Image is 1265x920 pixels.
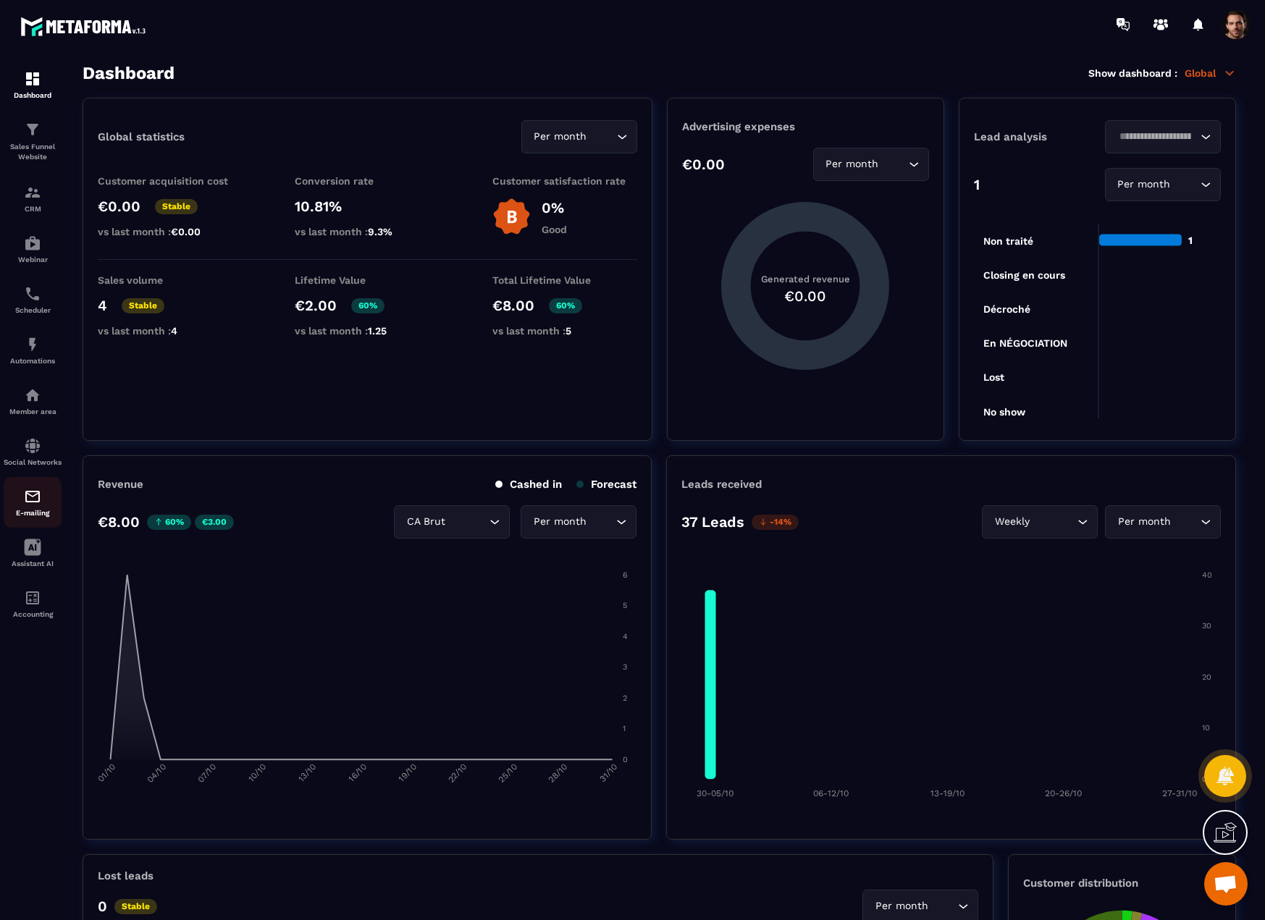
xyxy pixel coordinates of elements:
[24,336,41,353] img: automations
[590,129,613,145] input: Search for option
[295,325,440,337] p: vs last month :
[492,175,637,187] p: Customer satisfaction rate
[623,632,628,641] tspan: 4
[295,226,440,237] p: vs last month :
[24,70,41,88] img: formation
[397,761,419,783] tspan: 19/10
[4,426,62,477] a: social-networksocial-networkSocial Networks
[682,156,725,173] p: €0.00
[98,226,243,237] p: vs last month :
[530,514,589,530] span: Per month
[4,477,62,528] a: emailemailE-mailing
[496,762,519,785] tspan: 25/10
[98,869,154,882] p: Lost leads
[394,505,510,539] div: Search for option
[171,226,201,237] span: €0.00
[346,761,368,783] tspan: 16/10
[24,184,41,201] img: formation
[623,693,627,703] tspan: 2
[1114,177,1174,193] span: Per month
[96,762,117,784] tspan: 01/10
[682,120,929,133] p: Advertising expenses
[623,662,627,672] tspan: 3
[98,513,140,531] p: €8.00
[24,285,41,303] img: scheduler
[623,601,627,610] tspan: 5
[597,762,619,784] tspan: 31/10
[1204,862,1248,906] div: Open chat
[492,325,637,337] p: vs last month :
[4,509,62,517] p: E-mailing
[813,788,849,798] tspan: 06-12/10
[4,173,62,224] a: formationformationCRM
[98,325,243,337] p: vs last month :
[983,406,1026,418] tspan: No show
[983,337,1067,349] tspan: En NÉGOCIATION
[448,514,486,530] input: Search for option
[930,788,964,798] tspan: 13-19/10
[1185,67,1236,80] p: Global
[4,560,62,567] p: Assistant AI
[1202,775,1207,784] tspan: 0
[4,256,62,263] p: Webinar
[823,156,882,172] span: Per month
[983,303,1030,315] tspan: Décroché
[368,325,387,337] span: 1.25
[813,148,929,181] div: Search for option
[195,515,234,530] p: €3.00
[98,898,107,915] p: 0
[4,224,62,274] a: automationsautomationsWebinar
[196,762,218,785] tspan: 07/10
[296,761,318,783] tspan: 13/10
[549,298,582,313] p: 60%
[4,458,62,466] p: Social Networks
[24,121,41,138] img: formation
[4,205,62,213] p: CRM
[147,515,191,530] p: 60%
[145,762,168,785] tspan: 04/10
[974,176,980,193] p: 1
[1174,177,1197,193] input: Search for option
[4,408,62,415] p: Member area
[1105,120,1221,153] div: Search for option
[531,129,590,145] span: Per month
[566,325,571,337] span: 5
[24,235,41,252] img: automations
[1174,514,1197,530] input: Search for option
[20,13,151,40] img: logo
[1088,67,1177,79] p: Show dashboard :
[171,325,177,337] span: 4
[4,274,62,325] a: schedulerschedulerScheduler
[295,175,440,187] p: Conversion rate
[4,306,62,314] p: Scheduler
[295,198,440,215] p: 10.81%
[983,269,1065,282] tspan: Closing en cours
[492,274,637,286] p: Total Lifetime Value
[623,724,626,733] tspan: 1
[155,199,198,214] p: Stable
[1202,672,1211,682] tspan: 20
[295,297,337,314] p: €2.00
[697,788,734,798] tspan: 30-05/10
[295,274,440,286] p: Lifetime Value
[546,762,569,785] tspan: 28/10
[974,130,1098,143] p: Lead analysis
[492,297,534,314] p: €8.00
[4,110,62,173] a: formationformationSales Funnel Website
[1023,877,1221,890] p: Customer distribution
[24,589,41,607] img: accountant
[681,513,744,531] p: 37 Leads
[24,387,41,404] img: automations
[983,371,1004,383] tspan: Lost
[98,130,185,143] p: Global statistics
[351,298,384,313] p: 60%
[4,91,62,99] p: Dashboard
[521,505,636,539] div: Search for option
[1105,168,1221,201] div: Search for option
[98,274,243,286] p: Sales volume
[752,515,799,530] p: -14%
[4,142,62,162] p: Sales Funnel Website
[623,755,628,764] tspan: 0
[492,198,531,236] img: b-badge-o.b3b20ee6.svg
[98,198,140,215] p: €0.00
